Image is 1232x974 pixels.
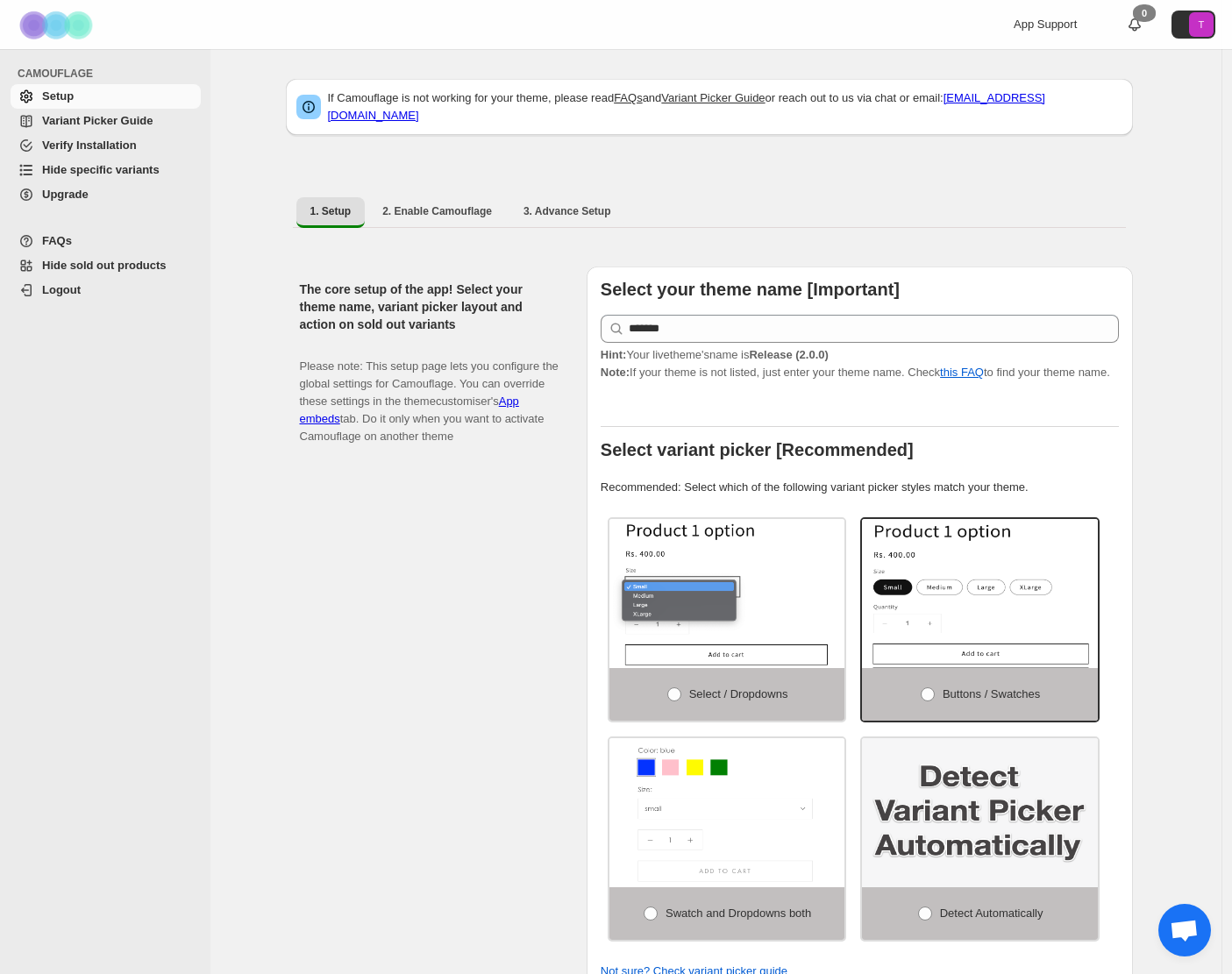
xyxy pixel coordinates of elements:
[862,519,1098,668] img: Buttons / Swatches
[11,182,201,207] a: Upgrade
[11,133,201,158] a: Verify Installation
[300,281,559,333] h2: The core setup of the app! Select your theme name, variant picker layout and action on sold out v...
[42,114,153,127] span: Variant Picker Guide
[749,348,828,361] strong: Release (2.0.0)
[18,67,202,81] span: CAMOUFLAGE
[689,687,788,700] span: Select / Dropdowns
[609,738,845,887] img: Swatch and Dropdowns both
[42,163,160,176] span: Hide specific variants
[601,280,900,299] b: Select your theme name [Important]
[609,519,845,668] img: Select / Dropdowns
[1158,904,1211,956] a: Open de chat
[614,91,643,104] a: FAQs
[42,89,74,103] span: Setup
[601,440,914,459] b: Select variant picker [Recommended]
[310,204,352,218] span: 1. Setup
[11,229,201,253] a: FAQs
[42,139,137,152] span: Verify Installation
[300,340,559,445] p: Please note: This setup page lets you configure the global settings for Camouflage. You can overr...
[1133,4,1156,22] div: 0
[11,109,201,133] a: Variant Picker Guide
[523,204,611,218] span: 3. Advance Setup
[1014,18,1077,31] span: App Support
[11,278,201,302] a: Logout
[1171,11,1215,39] button: Avatar with initials T
[661,91,765,104] a: Variant Picker Guide
[601,348,627,361] strong: Hint:
[42,234,72,247] span: FAQs
[940,906,1043,920] span: Detect Automatically
[601,366,630,379] strong: Note:
[11,158,201,182] a: Hide specific variants
[601,346,1119,381] p: If your theme is not listed, just enter your theme name. Check to find your theme name.
[1126,16,1143,33] a: 0
[940,366,984,379] a: this FAQ
[601,479,1119,496] p: Recommended: Select which of the following variant picker styles match your theme.
[1189,12,1214,37] span: Avatar with initials T
[11,84,201,109] a: Setup
[328,89,1122,124] p: If Camouflage is not working for your theme, please read and or reach out to us via chat or email:
[1199,19,1205,30] text: T
[42,259,167,272] span: Hide sold out products
[862,738,1098,887] img: Detect Automatically
[14,1,102,49] img: Camouflage
[42,188,89,201] span: Upgrade
[42,283,81,296] span: Logout
[382,204,492,218] span: 2. Enable Camouflage
[601,348,829,361] span: Your live theme's name is
[943,687,1040,700] span: Buttons / Swatches
[11,253,201,278] a: Hide sold out products
[666,906,811,920] span: Swatch and Dropdowns both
